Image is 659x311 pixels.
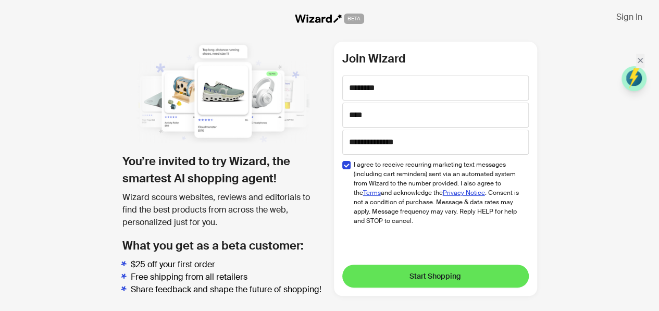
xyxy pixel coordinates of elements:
li: Free shipping from all retailers [131,271,326,283]
button: Start Shopping [342,265,529,288]
span: BETA [344,14,364,24]
h1: You’re invited to try Wizard, the smartest AI shopping agent! [122,153,326,187]
li: Share feedback and shape the future of shopping! [131,283,326,296]
h2: Join Wizard [342,50,529,67]
a: Privacy Notice [443,189,485,197]
li: $25 off your first order [131,258,326,271]
span: I agree to receive recurring marketing text messages (including cart reminders) sent via an autom... [354,160,521,226]
a: Terms [363,189,381,197]
span: Start Shopping [409,271,461,281]
span: Sign In [616,11,642,22]
h2: What you get as a beta customer: [122,237,326,254]
div: Wizard scours websites, reviews and editorials to find the best products from across the web, per... [122,191,326,229]
button: Sign In [608,8,651,25]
